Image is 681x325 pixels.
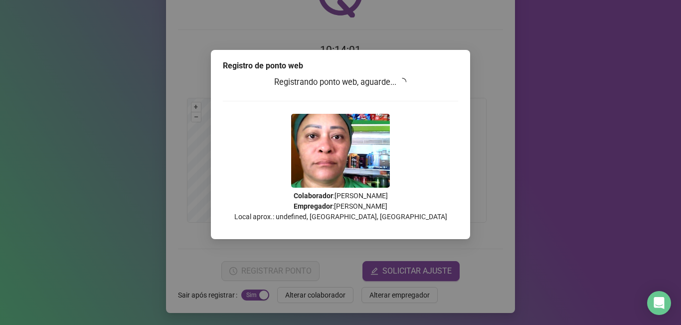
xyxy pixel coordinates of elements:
[223,76,458,89] h3: Registrando ponto web, aguarde...
[647,291,671,315] div: Open Intercom Messenger
[398,78,406,86] span: loading
[294,192,333,200] strong: Colaborador
[294,202,333,210] strong: Empregador
[291,114,390,188] img: 2Q==
[223,60,458,72] div: Registro de ponto web
[223,191,458,222] p: : [PERSON_NAME] : [PERSON_NAME] Local aprox.: undefined, [GEOGRAPHIC_DATA], [GEOGRAPHIC_DATA]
